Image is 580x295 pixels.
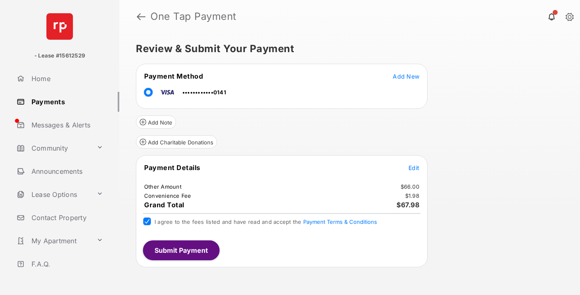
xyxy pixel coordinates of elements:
[155,218,377,225] span: I agree to the fees listed and have read and accept the
[182,89,226,96] span: ••••••••••••0141
[13,254,119,274] a: F.A.Q.
[143,240,220,260] button: Submit Payment
[46,13,73,40] img: svg+xml;base64,PHN2ZyB4bWxucz0iaHR0cDovL3d3dy53My5vcmcvMjAwMC9zdmciIHdpZHRoPSI2NCIgaGVpZ2h0PSI2NC...
[405,192,420,199] td: $1.98
[13,185,93,204] a: Lease Options
[136,44,557,54] h5: Review & Submit Your Payment
[13,69,119,89] a: Home
[13,115,119,135] a: Messages & Alerts
[400,183,420,190] td: $66.00
[150,12,237,22] strong: One Tap Payment
[144,183,182,190] td: Other Amount
[408,164,419,171] span: Edit
[144,163,201,172] span: Payment Details
[144,201,184,209] span: Grand Total
[13,231,93,251] a: My Apartment
[13,161,119,181] a: Announcements
[13,92,119,112] a: Payments
[393,73,419,80] span: Add New
[13,208,119,228] a: Contact Property
[303,218,377,225] button: I agree to the fees listed and have read and accept the
[408,163,419,172] button: Edit
[136,135,217,149] button: Add Charitable Donations
[34,52,85,60] p: - Lease #15612529
[13,138,93,158] a: Community
[396,201,419,209] span: $67.98
[136,115,176,129] button: Add Note
[144,72,203,80] span: Payment Method
[144,192,192,199] td: Convenience Fee
[393,72,419,80] button: Add New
